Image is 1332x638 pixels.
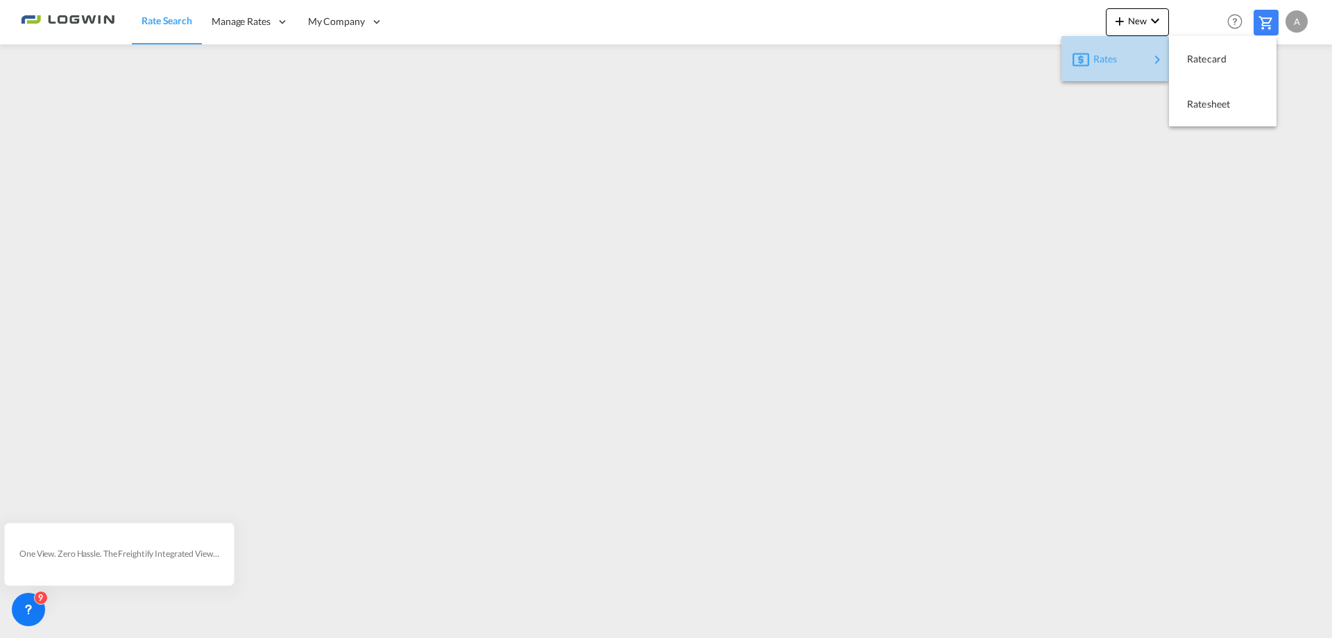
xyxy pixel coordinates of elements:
[1180,87,1265,121] div: Ratesheet
[1149,51,1165,68] md-icon: icon-chevron-right
[1187,90,1202,118] span: Ratesheet
[1180,42,1265,76] div: Ratecard
[1187,45,1202,73] span: Ratecard
[1093,45,1110,73] span: Rates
